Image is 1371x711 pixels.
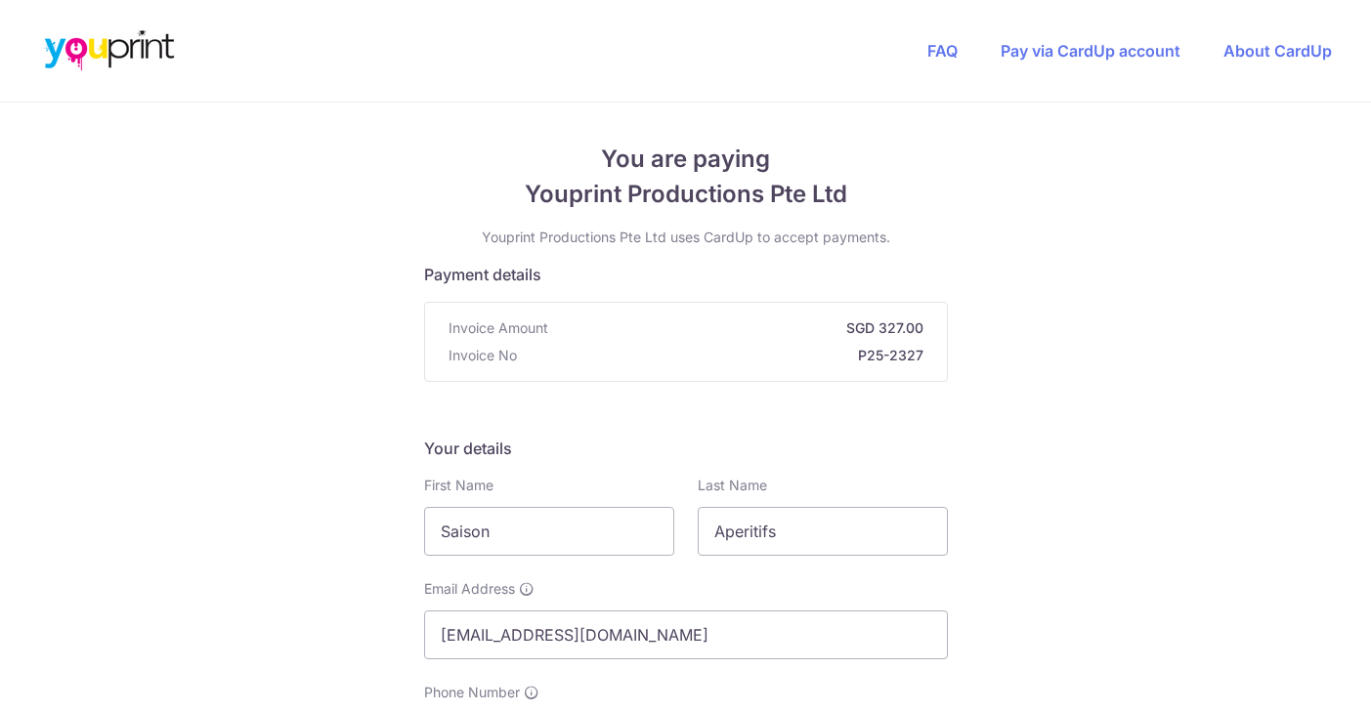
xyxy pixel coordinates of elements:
[424,579,515,599] span: Email Address
[424,437,948,460] h5: Your details
[424,228,948,247] p: Youprint Productions Pte Ltd uses CardUp to accept payments.
[556,318,923,338] strong: SGD 327.00
[1223,41,1332,61] a: About CardUp
[424,177,948,212] span: Youprint Productions Pte Ltd
[698,476,767,495] label: Last Name
[424,476,493,495] label: First Name
[424,610,948,659] input: Email address
[449,318,548,338] span: Invoice Amount
[424,142,948,177] span: You are paying
[424,683,520,702] span: Phone Number
[698,507,948,556] input: Last name
[525,346,923,365] strong: P25-2327
[424,507,674,556] input: First name
[927,41,958,61] a: FAQ
[424,263,948,286] h5: Payment details
[449,346,517,365] span: Invoice No
[1001,41,1180,61] a: Pay via CardUp account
